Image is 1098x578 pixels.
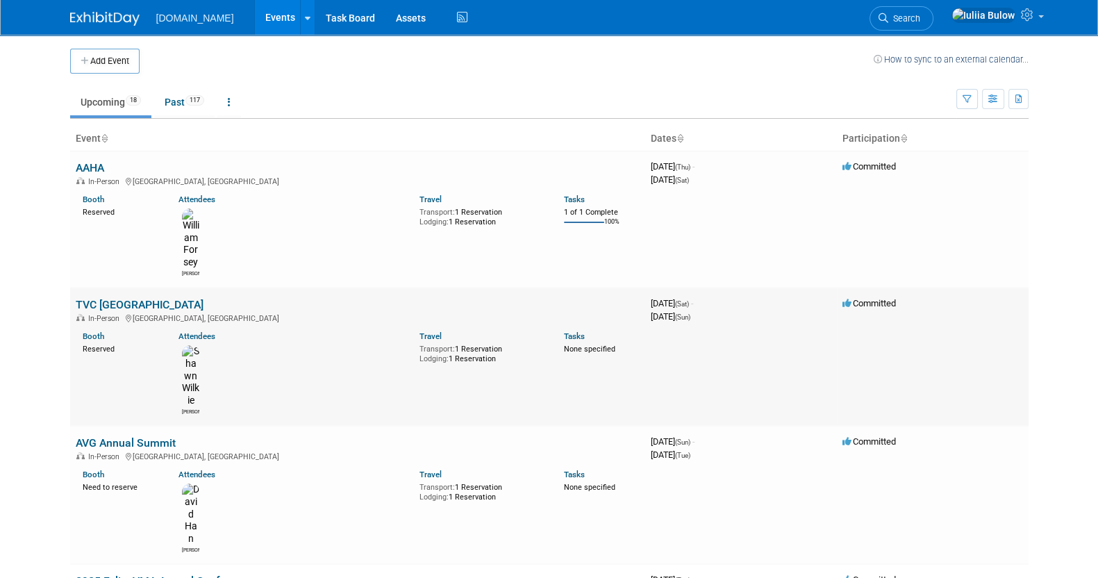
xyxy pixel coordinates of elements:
div: [GEOGRAPHIC_DATA], [GEOGRAPHIC_DATA] [76,175,640,186]
img: In-Person Event [76,314,85,321]
span: 117 [185,95,204,106]
a: Tasks [564,331,585,341]
a: Booth [83,331,104,341]
span: (Sun) [675,438,690,446]
td: 100% [604,218,619,237]
span: Lodging: [419,217,449,226]
span: [DATE] [651,174,689,185]
a: TVC [GEOGRAPHIC_DATA] [76,298,203,311]
img: Shawn Wilkie [182,345,199,407]
span: None specified [564,483,615,492]
span: [DATE] [651,449,690,460]
img: In-Person Event [76,452,85,459]
div: William Forsey [182,269,199,277]
a: AVG Annual Summit [76,436,176,449]
span: Committed [842,161,896,172]
a: Travel [419,331,442,341]
div: Reserved [83,205,158,217]
a: Sort by Start Date [676,133,683,144]
span: Transport: [419,345,455,354]
a: AAHA [76,161,104,174]
img: ExhibitDay [70,12,140,26]
span: [DOMAIN_NAME] [156,13,234,24]
span: Committed [842,298,896,308]
span: - [692,161,694,172]
span: In-Person [88,177,124,186]
div: Shawn Wilkie [182,407,199,415]
span: - [692,436,694,447]
span: (Tue) [675,452,690,459]
span: [DATE] [651,436,694,447]
th: Event [70,127,645,151]
a: Attendees [178,470,215,479]
span: Lodging: [419,354,449,363]
img: In-Person Event [76,177,85,184]
a: Sort by Participation Type [900,133,907,144]
span: Transport: [419,208,455,217]
th: Dates [645,127,837,151]
span: (Sun) [675,313,690,321]
div: Need to reserve [83,480,158,493]
div: 1 Reservation 1 Reservation [419,480,543,502]
img: William Forsey [182,208,199,269]
a: Sort by Event Name [101,133,108,144]
a: Booth [83,470,104,479]
a: Upcoming18 [70,89,151,115]
span: (Thu) [675,163,690,171]
span: [DATE] [651,298,693,308]
div: [GEOGRAPHIC_DATA], [GEOGRAPHIC_DATA] [76,450,640,461]
img: David Han [182,484,199,545]
button: Add Event [70,49,140,74]
a: Booth [83,195,104,204]
span: - [691,298,693,308]
span: (Sat) [675,300,689,308]
span: None specified [564,345,615,354]
a: Travel [419,470,442,479]
span: [DATE] [651,161,694,172]
div: Reserved [83,342,158,354]
a: How to sync to an external calendar... [874,54,1029,65]
div: 1 Reservation 1 Reservation [419,205,543,226]
div: [GEOGRAPHIC_DATA], [GEOGRAPHIC_DATA] [76,312,640,323]
a: Tasks [564,470,585,479]
span: Search [888,13,920,24]
span: Lodging: [419,493,449,502]
span: In-Person [88,314,124,323]
span: 18 [126,95,141,106]
span: In-Person [88,452,124,461]
span: [DATE] [651,311,690,322]
span: Committed [842,436,896,447]
a: Past117 [154,89,215,115]
div: David Han [182,545,199,554]
span: (Sat) [675,176,689,184]
a: Search [870,6,933,31]
a: Tasks [564,195,585,204]
div: 1 Reservation 1 Reservation [419,342,543,363]
span: Transport: [419,483,455,492]
a: Travel [419,195,442,204]
div: 1 of 1 Complete [564,208,640,217]
th: Participation [837,127,1029,151]
img: Iuliia Bulow [951,8,1015,23]
a: Attendees [178,331,215,341]
a: Attendees [178,195,215,204]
